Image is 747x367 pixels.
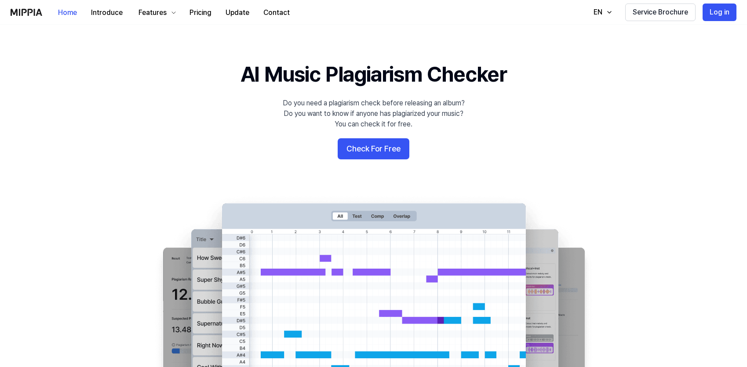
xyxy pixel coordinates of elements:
[256,4,297,22] button: Contact
[283,98,465,130] div: Do you need a plagiarism check before releasing an album? Do you want to know if anyone has plagi...
[219,4,256,22] button: Update
[219,0,256,25] a: Update
[130,4,182,22] button: Features
[182,4,219,22] button: Pricing
[703,4,736,21] button: Log in
[625,4,696,21] button: Service Brochure
[137,7,168,18] div: Features
[240,60,507,89] h1: AI Music Plagiarism Checker
[592,7,604,18] div: EN
[11,9,42,16] img: logo
[585,4,618,21] button: EN
[338,138,409,159] button: Check For Free
[51,0,84,25] a: Home
[84,4,130,22] button: Introduce
[51,4,84,22] button: Home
